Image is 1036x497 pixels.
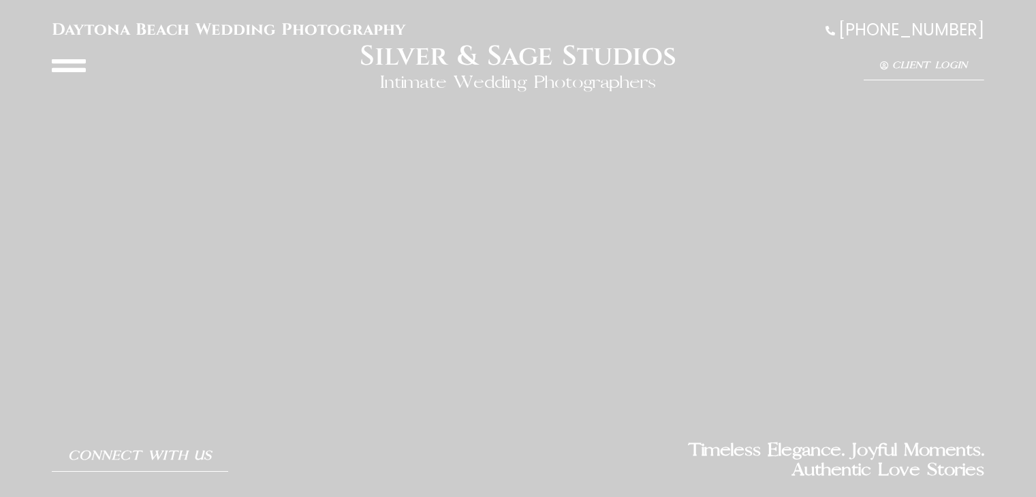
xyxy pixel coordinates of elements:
a: Connect With Us [52,440,228,472]
a: [PHONE_NUMBER] [823,20,984,40]
span: Client Login [892,61,968,71]
span: [PHONE_NUMBER] [835,20,984,40]
a: Client Login [864,52,984,80]
h2: Silver & Sage Studios [360,40,676,73]
h2: Intimate Wedding Photographers [380,73,657,93]
span: Connect With Us [68,449,212,463]
h2: Daytona Beach Wedding Photography [52,20,518,40]
h2: Timeless Elegance. Joyful Moments. Authentic Love Stories [518,440,984,480]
